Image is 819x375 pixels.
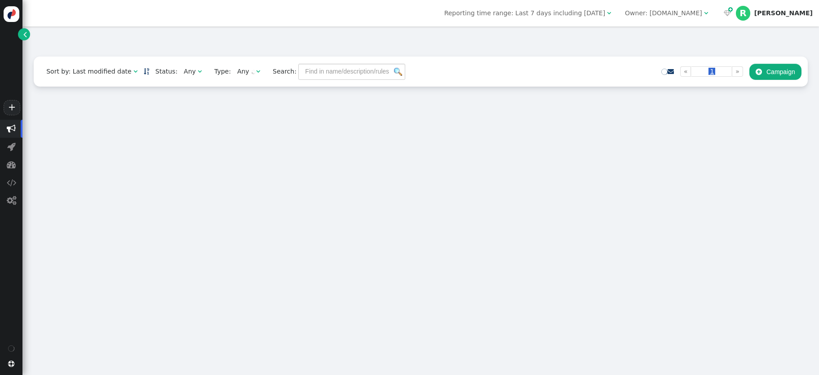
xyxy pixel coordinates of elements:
span:  [756,68,762,75]
button: Campaign [749,64,801,80]
a:  [18,28,30,40]
span: Status: [149,67,177,76]
span:  [8,361,14,367]
div: [PERSON_NAME] [754,9,813,17]
a: + [4,100,20,115]
a:   [722,9,733,18]
a: » [732,66,743,77]
img: loading.gif [251,70,256,74]
div: Owner: [DOMAIN_NAME] [625,9,702,18]
div: Sort by: Last modified date [46,67,131,76]
a: « [680,66,691,77]
span:  [7,142,16,151]
span: 1 [708,68,715,75]
span: Reporting time range: Last 7 days including [DATE] [444,9,605,17]
input: Find in name/description/rules [298,64,405,80]
a:  [144,68,149,75]
span: Type: [208,67,231,76]
div: R [736,6,750,20]
span:  [7,160,16,169]
span:  [7,178,16,187]
div: Any [237,67,249,76]
span:  [728,6,733,13]
span:  [607,10,611,16]
span: Search: [266,68,297,75]
span:  [7,124,16,133]
span:  [23,30,27,39]
a:  [668,68,674,75]
img: icon_search.png [394,68,402,76]
span:  [7,196,16,205]
span:  [198,68,202,74]
span:  [133,68,137,74]
div: Any [184,67,196,76]
img: logo-icon.svg [4,6,19,22]
span:  [724,10,731,16]
span:  [256,68,260,74]
span: Sorted in descending order [144,68,149,74]
span:  [704,10,708,16]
